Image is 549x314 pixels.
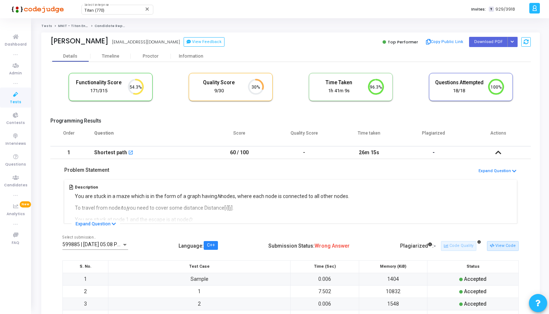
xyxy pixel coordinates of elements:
h5: Functionality Score [74,80,123,86]
span: Tests [10,99,21,105]
div: C++ [207,243,215,248]
div: Submission Status: [268,240,350,252]
div: Button group with nested dropdown [507,37,518,47]
th: S. No. [63,260,108,273]
p: You are stuck in a maze which is in the form of a graph having nodes, where each node is connecte... [75,193,457,200]
button: Expand Question [72,220,120,228]
td: 7.502 [291,285,359,298]
td: 1404 [359,273,427,285]
div: 171/315 [74,88,123,94]
div: Plagiarized : [400,240,436,252]
th: Order [50,126,87,146]
span: FAQ [12,240,19,246]
mat-icon: Clear [145,6,150,12]
td: 0.006 [291,298,359,310]
span: Dashboard [5,42,27,48]
span: New [20,201,31,208]
h5: Quality Score [195,80,243,86]
span: 929/3918 [495,6,515,12]
th: Score [207,126,272,146]
div: 1h 41m 9s [315,88,364,94]
span: Top Performer [388,39,418,45]
button: Expand Question [478,168,517,175]
span: T [489,7,494,12]
div: 18/18 [435,88,484,94]
td: 60 / 100 [207,146,272,159]
th: Plagiarized [401,126,466,146]
span: Admin [9,70,22,77]
div: Details [63,54,77,59]
button: Copy Public Link [423,36,465,47]
div: [PERSON_NAME] [50,37,108,45]
div: 9/30 [195,88,243,94]
span: Accepted [464,301,487,307]
span: - [433,150,435,155]
td: 1 [50,146,87,159]
span: Contests [6,120,25,126]
a: Tests [41,24,52,28]
th: Time (Sec) [291,260,359,273]
button: View Feedback [184,37,224,47]
span: Interviews [5,141,26,147]
span: 599885 | [DATE] 05:08 PM IST (Best) [62,241,146,247]
div: Language : [178,240,218,252]
em: N [217,193,221,199]
span: Analytics [7,211,25,217]
h5: Problem Statement [64,167,109,173]
mat-icon: open_in_new [128,151,133,156]
th: Memory (KiB) [359,260,427,273]
td: 1 [63,273,108,285]
button: Download PDF [469,37,508,47]
td: 2 [108,298,291,310]
span: Candidate Report [95,24,128,28]
span: Wrong Answer [315,243,350,249]
span: Accepted [464,276,487,282]
a: MNIT - Titan Engineering Intern 2026 [58,24,125,28]
h5: Questions Attempted [435,80,484,86]
div: Shortest path [94,147,127,159]
span: Questions [5,162,26,168]
th: Question [87,126,207,146]
td: 26m 15s [337,146,401,159]
th: Actions [466,126,531,146]
td: 2 [63,285,108,298]
h5: Time Taken [315,80,364,86]
h5: Programming Results [50,118,531,124]
th: Status [427,260,519,273]
button: Code Quality [441,241,476,251]
div: Timeline [102,54,119,59]
span: Accepted [464,288,487,294]
td: 10832 [359,285,427,298]
img: logo [9,2,64,16]
th: Quality Score [272,126,336,146]
td: 1 [108,285,291,298]
span: Candidates [4,182,27,189]
div: [EMAIL_ADDRESS][DOMAIN_NAME] [112,39,180,45]
td: - [272,146,336,159]
th: Test Case [108,260,291,273]
td: 1548 [359,298,427,310]
div: Information [171,54,211,59]
span: - [434,243,436,249]
th: Time taken [337,126,401,146]
div: Proctor [131,54,171,59]
button: View Code [487,241,519,251]
h5: Description [75,185,457,190]
nav: breadcrumb [41,24,540,28]
label: Invites: [471,6,486,12]
td: Sample [108,273,291,285]
span: Titan (770) [84,8,104,13]
td: 3 [63,298,108,310]
td: 0.006 [291,273,359,285]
